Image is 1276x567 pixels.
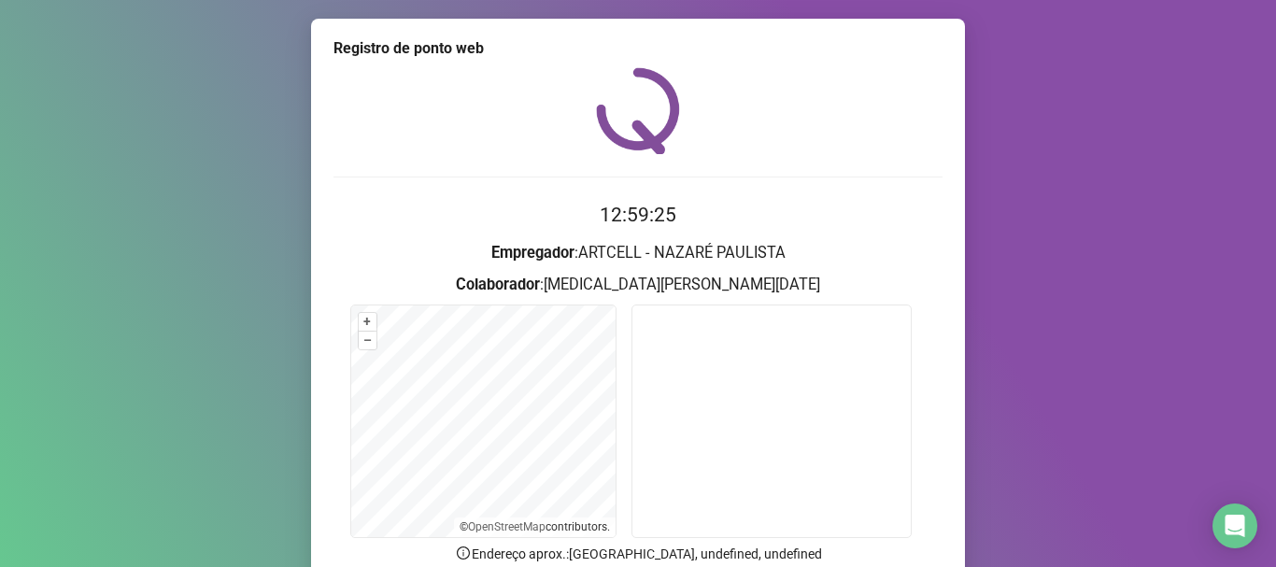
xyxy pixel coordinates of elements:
img: QRPoint [596,67,680,154]
div: Registro de ponto web [333,37,943,60]
span: info-circle [455,545,472,561]
button: + [359,313,376,331]
a: OpenStreetMap [468,520,546,533]
time: 12:59:25 [600,204,676,226]
div: Open Intercom Messenger [1212,503,1257,548]
strong: Colaborador [456,276,540,293]
h3: : [MEDICAL_DATA][PERSON_NAME][DATE] [333,273,943,297]
li: © contributors. [460,520,610,533]
h3: : ARTCELL - NAZARÉ PAULISTA [333,241,943,265]
p: Endereço aprox. : [GEOGRAPHIC_DATA], undefined, undefined [333,544,943,564]
strong: Empregador [491,244,574,262]
button: – [359,332,376,349]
